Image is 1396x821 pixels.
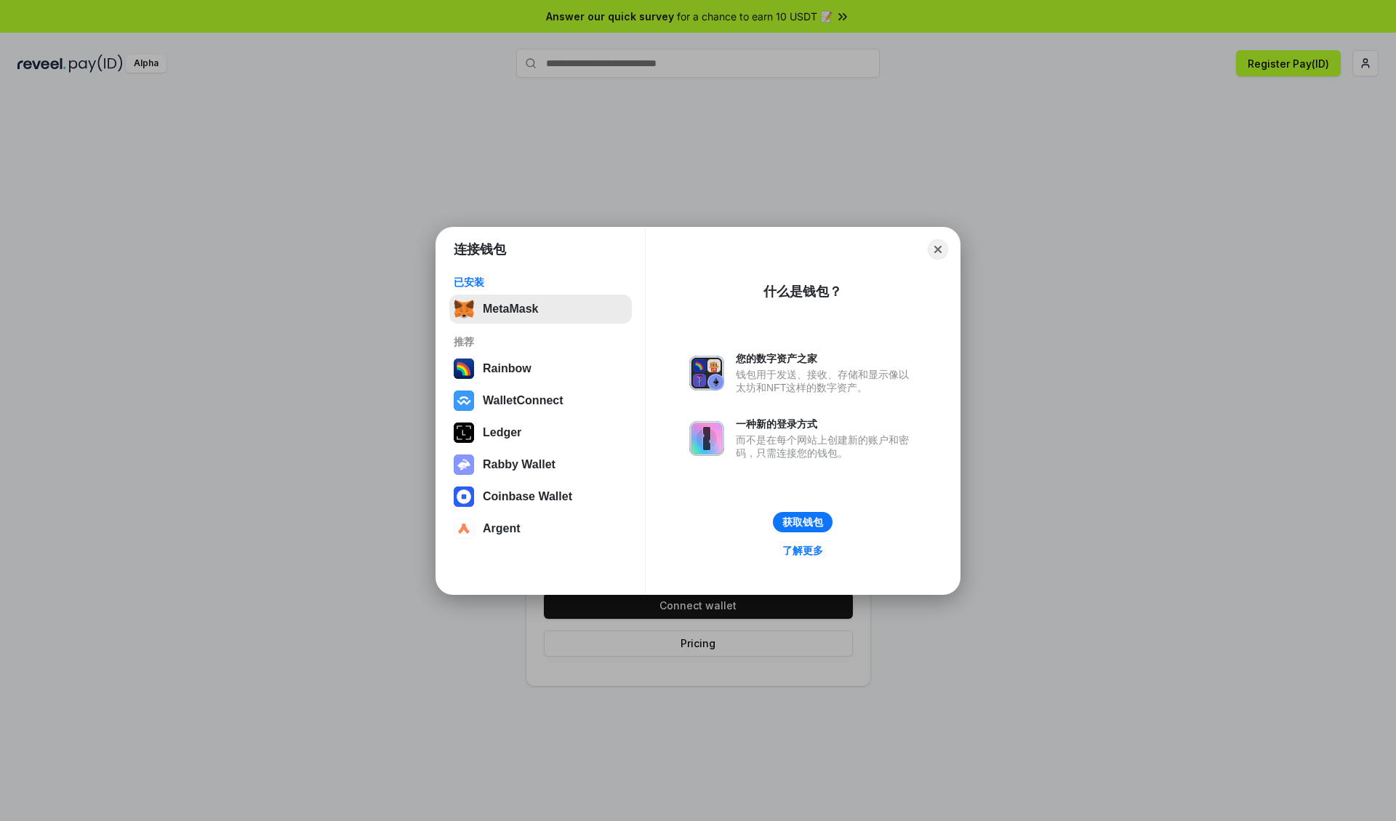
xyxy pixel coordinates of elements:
[454,276,627,289] div: 已安装
[449,514,632,543] button: Argent
[483,426,521,439] div: Ledger
[454,422,474,443] img: svg+xml,%3Csvg%20xmlns%3D%22http%3A%2F%2Fwww.w3.org%2F2000%2Fsvg%22%20width%3D%2228%22%20height%3...
[454,454,474,475] img: svg+xml,%3Csvg%20xmlns%3D%22http%3A%2F%2Fwww.w3.org%2F2000%2Fsvg%22%20fill%3D%22none%22%20viewBox...
[454,518,474,539] img: svg+xml,%3Csvg%20width%3D%2228%22%20height%3D%2228%22%20viewBox%3D%220%200%2028%2028%22%20fill%3D...
[736,433,916,460] div: 而不是在每个网站上创建新的账户和密码，只需连接您的钱包。
[483,458,555,471] div: Rabby Wallet
[928,239,948,260] button: Close
[782,516,823,529] div: 获取钱包
[689,356,724,391] img: svg+xml,%3Csvg%20xmlns%3D%22http%3A%2F%2Fwww.w3.org%2F2000%2Fsvg%22%20fill%3D%22none%22%20viewBox...
[449,418,632,447] button: Ledger
[454,486,474,507] img: svg+xml,%3Csvg%20width%3D%2228%22%20height%3D%2228%22%20viewBox%3D%220%200%2028%2028%22%20fill%3D...
[449,482,632,511] button: Coinbase Wallet
[736,352,916,365] div: 您的数字资产之家
[454,241,506,258] h1: 连接钱包
[449,386,632,415] button: WalletConnect
[449,295,632,324] button: MetaMask
[454,299,474,319] img: svg+xml,%3Csvg%20fill%3D%22none%22%20height%3D%2233%22%20viewBox%3D%220%200%2035%2033%22%20width%...
[483,303,538,316] div: MetaMask
[763,283,842,300] div: 什么是钱包？
[483,394,563,407] div: WalletConnect
[483,362,531,375] div: Rainbow
[449,450,632,479] button: Rabby Wallet
[736,368,916,394] div: 钱包用于发送、接收、存储和显示像以太坊和NFT这样的数字资产。
[483,522,521,535] div: Argent
[483,490,572,503] div: Coinbase Wallet
[454,359,474,379] img: svg+xml,%3Csvg%20width%3D%22120%22%20height%3D%22120%22%20viewBox%3D%220%200%20120%20120%22%20fil...
[736,417,916,430] div: 一种新的登录方式
[449,354,632,383] button: Rainbow
[689,421,724,456] img: svg+xml,%3Csvg%20xmlns%3D%22http%3A%2F%2Fwww.w3.org%2F2000%2Fsvg%22%20fill%3D%22none%22%20viewBox...
[773,512,833,532] button: 获取钱包
[782,544,823,557] div: 了解更多
[454,391,474,411] img: svg+xml,%3Csvg%20width%3D%2228%22%20height%3D%2228%22%20viewBox%3D%220%200%2028%2028%22%20fill%3D...
[454,335,627,348] div: 推荐
[774,541,832,560] a: 了解更多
